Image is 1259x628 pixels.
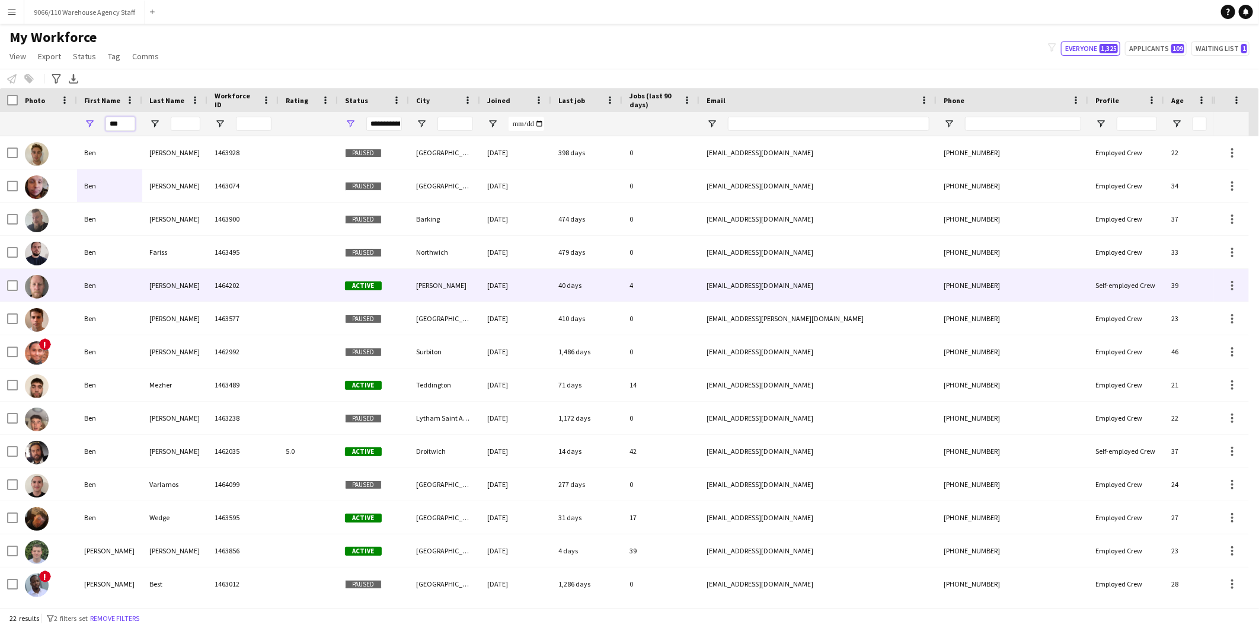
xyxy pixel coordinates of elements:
[207,269,279,302] div: 1464202
[207,534,279,567] div: 1463856
[77,568,142,600] div: [PERSON_NAME]
[937,501,1088,534] div: [PHONE_NUMBER]
[558,96,585,105] span: Last job
[9,28,97,46] span: My Workforce
[699,435,937,467] div: [EMAIL_ADDRESS][DOMAIN_NAME]
[707,96,726,105] span: Email
[480,203,551,235] div: [DATE]
[39,338,51,350] span: !
[108,51,120,62] span: Tag
[68,49,101,64] a: Status
[551,335,622,368] div: 1,486 days
[77,335,142,368] div: Ben
[937,468,1088,501] div: [PHONE_NUMBER]
[993,152,1259,628] div: Chat Widget
[551,568,622,600] div: 1,286 days
[38,51,61,62] span: Export
[480,468,551,501] div: [DATE]
[345,414,382,423] span: Paused
[9,51,26,62] span: View
[1171,96,1184,105] span: Age
[551,136,622,169] div: 398 days
[622,203,699,235] div: 0
[149,118,160,129] button: Open Filter Menu
[416,96,430,105] span: City
[207,568,279,600] div: 1463012
[236,117,271,131] input: Workforce ID Filter Input
[551,501,622,534] div: 31 days
[25,142,49,166] img: Ben Bowne
[480,435,551,467] div: [DATE]
[1164,136,1214,169] div: 22
[207,203,279,235] div: 1463900
[409,169,480,202] div: [GEOGRAPHIC_DATA]
[551,269,622,302] div: 40 days
[699,169,937,202] div: [EMAIL_ADDRESS][DOMAIN_NAME]
[409,435,480,467] div: Droitwich
[937,236,1088,268] div: [PHONE_NUMBER]
[699,568,937,600] div: [EMAIL_ADDRESS][DOMAIN_NAME]
[1095,96,1119,105] span: Profile
[416,118,427,129] button: Open Filter Menu
[622,136,699,169] div: 0
[409,236,480,268] div: Northwich
[629,91,678,109] span: Jobs (last 90 days)
[1191,41,1250,56] button: Waiting list1
[1095,118,1106,129] button: Open Filter Menu
[25,540,49,564] img: Benedict Owens
[345,96,368,105] span: Status
[215,91,257,109] span: Workforce ID
[25,209,49,232] img: Ben Dalton
[33,49,66,64] a: Export
[345,215,382,224] span: Paused
[480,169,551,202] div: [DATE]
[207,302,279,335] div: 1463577
[937,568,1088,600] div: [PHONE_NUMBER]
[622,369,699,401] div: 14
[54,614,88,623] span: 2 filters set
[142,402,207,434] div: [PERSON_NAME]
[409,136,480,169] div: [GEOGRAPHIC_DATA]
[77,369,142,401] div: Ben
[551,203,622,235] div: 474 days
[49,72,63,86] app-action-btn: Advanced filters
[142,435,207,467] div: [PERSON_NAME]
[937,335,1088,368] div: [PHONE_NUMBER]
[965,117,1081,131] input: Phone Filter Input
[207,501,279,534] div: 1463595
[1171,118,1182,129] button: Open Filter Menu
[279,435,338,467] div: 5.0
[699,302,937,335] div: [EMAIL_ADDRESS][PERSON_NAME][DOMAIN_NAME]
[699,335,937,368] div: [EMAIL_ADDRESS][DOMAIN_NAME]
[480,269,551,302] div: [DATE]
[25,96,45,105] span: Photo
[937,369,1088,401] div: [PHONE_NUMBER]
[937,402,1088,434] div: [PHONE_NUMBER]
[77,269,142,302] div: Ben
[142,369,207,401] div: Mezher
[73,51,96,62] span: Status
[1100,44,1118,53] span: 1,325
[345,447,382,456] span: Active
[345,514,382,523] span: Active
[207,136,279,169] div: 1463928
[622,501,699,534] div: 17
[25,408,49,431] img: Ben OHara
[286,96,308,105] span: Rating
[409,501,480,534] div: [GEOGRAPHIC_DATA]
[551,534,622,567] div: 4 days
[103,49,125,64] a: Tag
[622,302,699,335] div: 0
[622,169,699,202] div: 0
[437,117,473,131] input: City Filter Input
[480,568,551,600] div: [DATE]
[84,118,95,129] button: Open Filter Menu
[25,507,49,531] img: Ben Wedge
[207,369,279,401] div: 1463489
[937,203,1088,235] div: [PHONE_NUMBER]
[25,175,49,199] img: Ben Chapman
[699,402,937,434] div: [EMAIL_ADDRESS][DOMAIN_NAME]
[25,341,49,365] img: Ben McDonald
[622,269,699,302] div: 4
[142,203,207,235] div: [PERSON_NAME]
